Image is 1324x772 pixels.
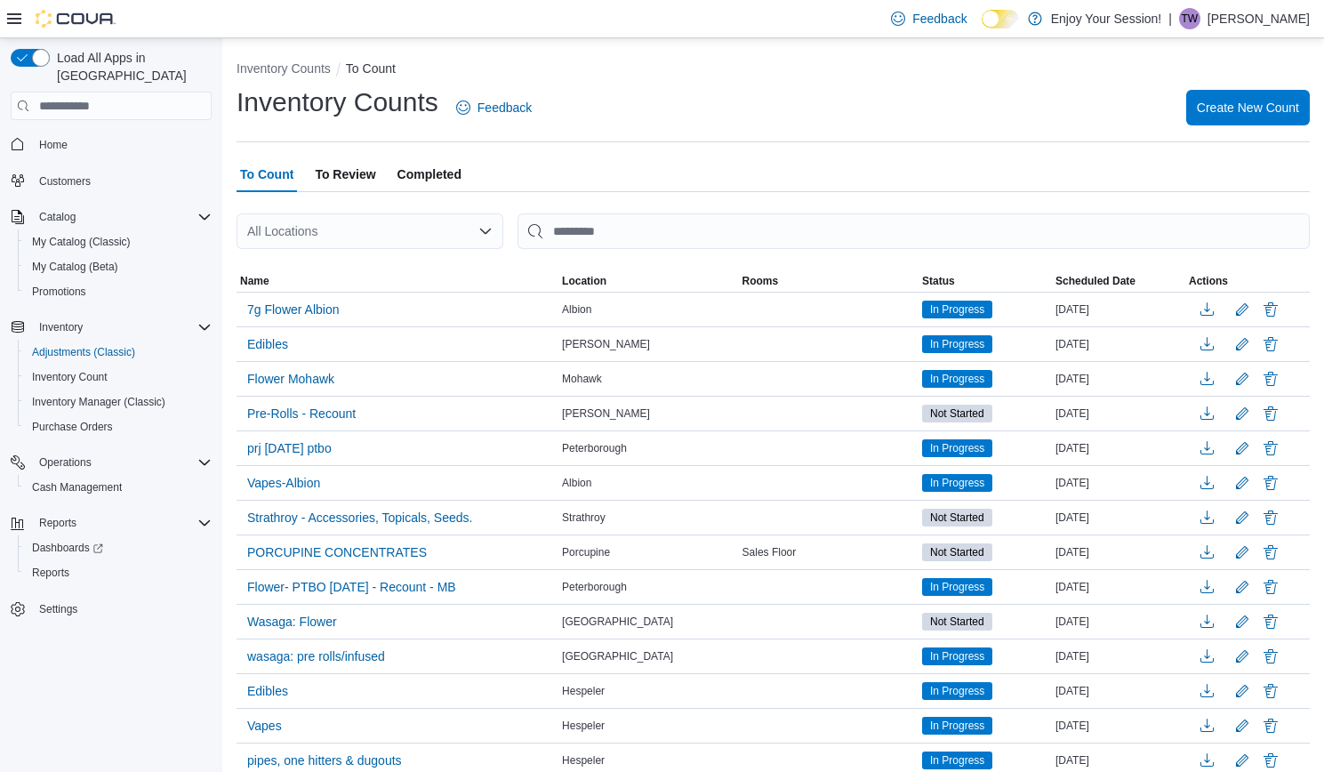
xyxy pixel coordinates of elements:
[237,84,438,120] h1: Inventory Counts
[18,365,219,390] button: Inventory Count
[1052,472,1185,494] div: [DATE]
[247,578,456,596] span: Flower- PTBO [DATE] - Recount - MB
[39,602,77,616] span: Settings
[32,171,98,192] a: Customers
[922,335,992,353] span: In Progress
[25,391,173,413] a: Inventory Manager (Classic)
[247,682,288,700] span: Edibles
[1208,8,1310,29] p: [PERSON_NAME]
[25,281,93,302] a: Promotions
[922,717,992,735] span: In Progress
[1260,750,1281,771] button: Delete
[25,537,110,559] a: Dashboards
[32,599,84,620] a: Settings
[25,391,212,413] span: Inventory Manager (Classic)
[247,335,288,353] span: Edibles
[919,270,1052,292] button: Status
[25,537,212,559] span: Dashboards
[247,543,427,561] span: PORCUPINE CONCENTRATES
[32,134,75,156] a: Home
[922,474,992,492] span: In Progress
[315,157,375,192] span: To Review
[32,395,165,409] span: Inventory Manager (Classic)
[32,541,103,555] span: Dashboards
[1232,331,1253,358] button: Edit count details
[922,613,992,631] span: Not Started
[32,420,113,434] span: Purchase Orders
[39,138,68,152] span: Home
[25,477,212,498] span: Cash Management
[39,516,76,530] span: Reports
[39,210,76,224] span: Catalog
[1197,99,1299,117] span: Create New Count
[32,317,212,338] span: Inventory
[1260,715,1281,736] button: Delete
[1052,680,1185,702] div: [DATE]
[237,60,1310,81] nav: An example of EuiBreadcrumbs
[1052,403,1185,424] div: [DATE]
[562,372,602,386] span: Mohawk
[25,281,212,302] span: Promotions
[1260,542,1281,563] button: Delete
[1052,611,1185,632] div: [DATE]
[562,719,605,733] span: Hespeler
[247,509,472,527] span: Strathroy - Accessories, Topicals, Seeds.
[247,439,332,457] span: prj [DATE] ptbo
[930,614,984,630] span: Not Started
[449,90,539,125] a: Feedback
[562,337,650,351] span: [PERSON_NAME]
[562,274,606,288] span: Location
[18,560,219,585] button: Reports
[247,613,337,631] span: Wasaga: Flower
[18,390,219,414] button: Inventory Manager (Classic)
[912,10,967,28] span: Feedback
[240,296,347,323] button: 7g Flower Albion
[32,170,212,192] span: Customers
[930,406,984,422] span: Not Started
[25,256,212,277] span: My Catalog (Beta)
[1232,504,1253,531] button: Edit count details
[558,270,738,292] button: Location
[25,231,212,253] span: My Catalog (Classic)
[1051,8,1162,29] p: Enjoy Your Session!
[247,405,356,422] span: Pre-Rolls - Recount
[1052,646,1185,667] div: [DATE]
[1232,470,1253,496] button: Edit count details
[562,476,591,490] span: Albion
[884,1,974,36] a: Feedback
[1052,334,1185,355] div: [DATE]
[922,301,992,318] span: In Progress
[1052,270,1185,292] button: Scheduled Date
[11,124,212,668] nav: Complex example
[39,320,83,334] span: Inventory
[477,99,532,117] span: Feedback
[1260,507,1281,528] button: Delete
[562,441,627,455] span: Peterborough
[240,712,289,739] button: Vapes
[237,61,331,76] button: Inventory Counts
[1260,611,1281,632] button: Delete
[1052,368,1185,390] div: [DATE]
[32,206,83,228] button: Catalog
[562,511,606,525] span: Strathroy
[4,596,219,622] button: Settings
[240,643,392,670] button: wasaga: pre rolls/infused
[1186,90,1310,125] button: Create New Count
[1232,608,1253,635] button: Edit count details
[478,224,493,238] button: Open list of options
[1260,646,1281,667] button: Delete
[4,315,219,340] button: Inventory
[562,580,627,594] span: Peterborough
[32,512,84,534] button: Reports
[247,717,282,735] span: Vapes
[18,535,219,560] a: Dashboards
[32,235,131,249] span: My Catalog (Classic)
[930,579,984,595] span: In Progress
[50,49,212,84] span: Load All Apps in [GEOGRAPHIC_DATA]
[1052,542,1185,563] div: [DATE]
[4,168,219,194] button: Customers
[922,405,992,422] span: Not Started
[247,752,402,769] span: pipes, one hitters & dugouts
[930,718,984,734] span: In Progress
[1179,8,1200,29] div: Taylor Wilson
